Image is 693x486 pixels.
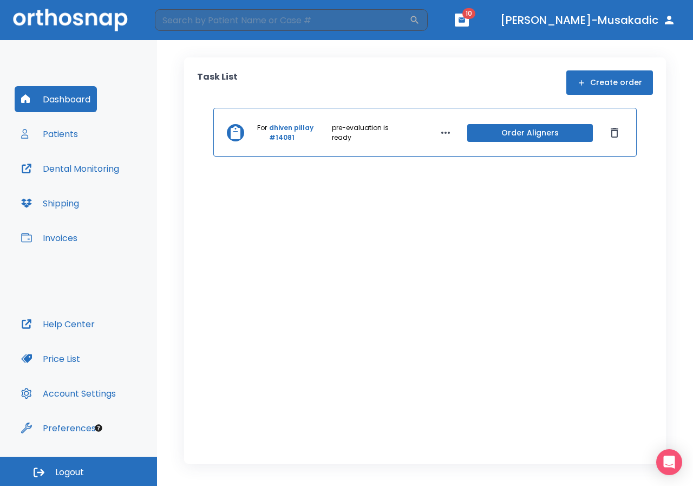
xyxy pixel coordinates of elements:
[332,123,398,142] p: pre-evaluation is ready
[94,423,103,433] div: Tooltip anchor
[496,10,680,30] button: [PERSON_NAME]-Musakadic
[55,466,84,478] span: Logout
[257,123,267,142] p: For
[566,70,653,95] button: Create order
[606,124,623,141] button: Dismiss
[15,311,101,337] button: Help Center
[656,449,682,475] div: Open Intercom Messenger
[15,225,84,251] button: Invoices
[15,86,97,112] button: Dashboard
[155,9,409,31] input: Search by Patient Name or Case #
[15,155,126,182] button: Dental Monitoring
[462,8,475,19] span: 10
[15,190,86,216] button: Shipping
[467,124,593,142] button: Order Aligners
[15,380,122,406] button: Account Settings
[13,9,128,31] img: Orthosnap
[269,123,330,142] a: dhiven pillay #14081
[15,121,84,147] button: Patients
[197,70,238,95] p: Task List
[15,346,87,372] button: Price List
[15,415,102,441] button: Preferences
